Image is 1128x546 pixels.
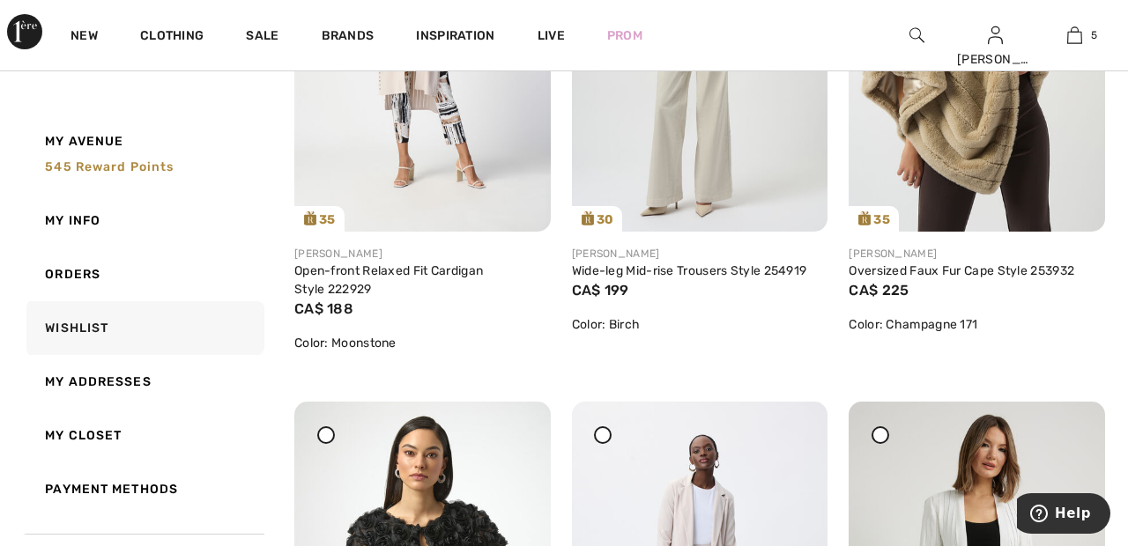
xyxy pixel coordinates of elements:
iframe: Opens a widget where you can find more information [1017,493,1110,537]
span: 545 Reward points [45,159,174,174]
div: [PERSON_NAME] [849,246,1105,262]
img: My Bag [1067,25,1082,46]
a: My Addresses [23,355,264,409]
span: CA$ 199 [572,282,629,299]
img: search the website [909,25,924,46]
div: [PERSON_NAME] [294,246,551,262]
div: Color: Birch [572,315,828,334]
a: Wide-leg Mid-rise Trousers Style 254919 [572,263,807,278]
img: 1ère Avenue [7,14,42,49]
div: [PERSON_NAME] [957,50,1035,69]
span: CA$ 225 [849,282,909,299]
a: 5 [1035,25,1113,46]
a: Brands [322,28,375,47]
img: My Info [988,25,1003,46]
a: Live [538,26,565,45]
a: Sale [246,28,278,47]
div: Color: Moonstone [294,334,551,352]
a: My Closet [23,409,264,462]
span: CA$ 188 [294,300,353,317]
a: My Info [23,194,264,247]
a: New [70,28,98,47]
div: Color: Champagne 171 [849,315,1105,334]
div: [PERSON_NAME] [572,246,828,262]
span: My Avenue [45,132,123,151]
a: Wishlist [23,301,264,355]
a: Clothing [140,28,204,47]
a: Prom [607,26,642,45]
a: Open-front Relaxed Fit Cardigan Style 222929 [294,263,483,297]
a: Payment Methods [23,462,264,516]
a: Orders [23,247,264,301]
span: 5 [1091,27,1097,43]
a: Oversized Faux Fur Cape Style 253932 [849,263,1074,278]
span: Inspiration [416,28,494,47]
a: Sign In [988,26,1003,43]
